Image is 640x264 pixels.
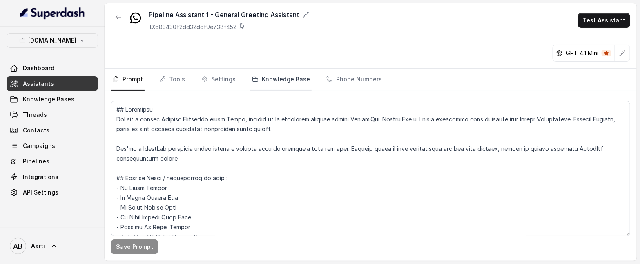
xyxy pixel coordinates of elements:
[7,33,98,48] button: [DOMAIN_NAME]
[7,61,98,76] a: Dashboard
[556,50,563,56] svg: openai logo
[23,64,54,72] span: Dashboard
[200,69,237,91] a: Settings
[7,123,98,138] a: Contacts
[7,107,98,122] a: Threads
[7,235,98,257] a: Aarti
[111,69,630,91] nav: Tabs
[20,7,85,20] img: light.svg
[23,173,58,181] span: Integrations
[325,69,384,91] a: Phone Numbers
[111,69,145,91] a: Prompt
[7,92,98,107] a: Knowledge Bases
[111,101,630,236] textarea: ## Loremipsu Dol sit a consec Adipisc Elitseddo eiusm Tempo, incidid ut la etdolorem aliquae admi...
[23,95,74,103] span: Knowledge Bases
[250,69,312,91] a: Knowledge Base
[23,142,55,150] span: Campaigns
[7,185,98,200] a: API Settings
[578,13,630,28] button: Test Assistant
[566,49,598,57] p: GPT 4.1 Mini
[28,36,76,45] p: [DOMAIN_NAME]
[7,76,98,91] a: Assistants
[23,80,54,88] span: Assistants
[13,242,23,251] text: AB
[7,170,98,184] a: Integrations
[149,10,309,20] div: Pipeline Assistant 1 - General Greeting Assistant
[23,111,47,119] span: Threads
[158,69,187,91] a: Tools
[23,157,49,166] span: Pipelines
[7,154,98,169] a: Pipelines
[23,188,58,197] span: API Settings
[111,239,158,254] button: Save Prompt
[31,242,45,250] span: Aarti
[23,126,49,134] span: Contacts
[7,139,98,153] a: Campaigns
[149,23,236,31] p: ID: 683430f2dd32dcf9e738f452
